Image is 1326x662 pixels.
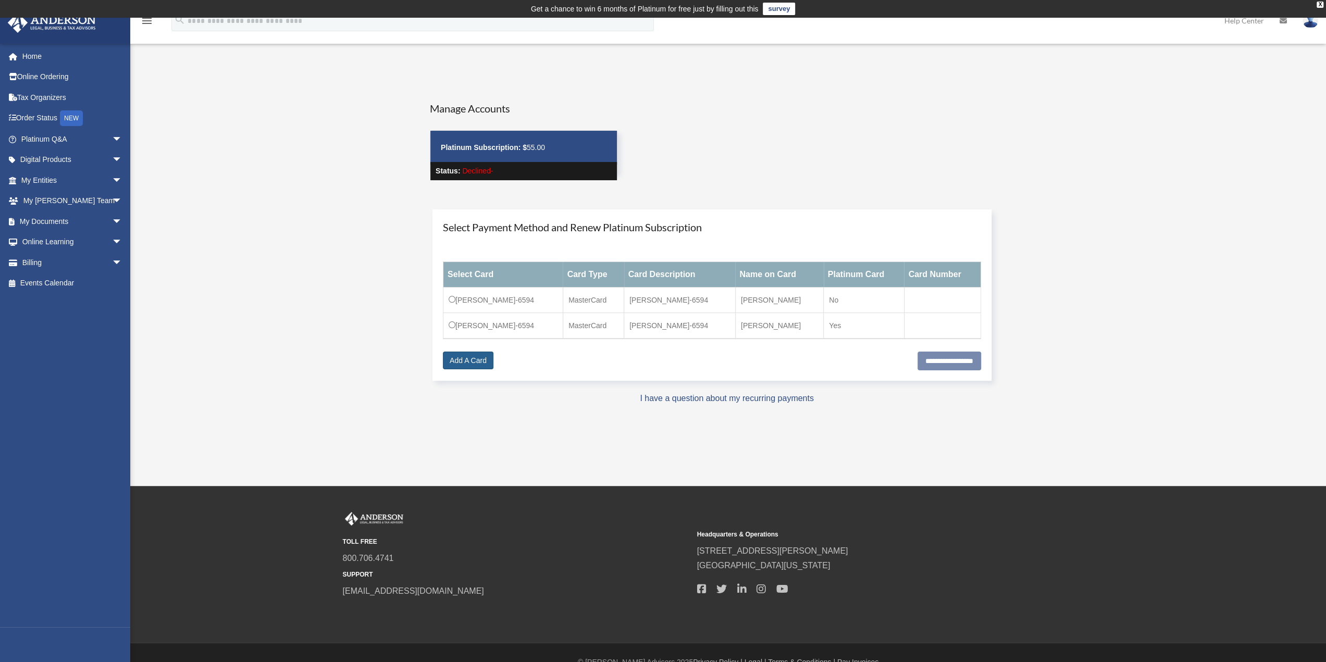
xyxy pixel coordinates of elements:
[763,3,795,15] a: survey
[735,262,823,288] th: Name on Card
[563,288,624,313] td: MasterCard
[7,252,138,273] a: Billingarrow_drop_down
[443,313,563,339] td: [PERSON_NAME]-6594
[697,546,848,555] a: [STREET_ADDRESS][PERSON_NAME]
[343,586,484,595] a: [EMAIL_ADDRESS][DOMAIN_NAME]
[7,211,138,232] a: My Documentsarrow_drop_down
[824,313,904,339] td: Yes
[624,313,736,339] td: [PERSON_NAME]-6594
[697,529,1044,540] small: Headquarters & Operations
[430,101,617,116] h4: Manage Accounts
[112,129,133,150] span: arrow_drop_down
[443,288,563,313] td: [PERSON_NAME]-6594
[7,87,138,108] a: Tax Organizers
[112,191,133,212] span: arrow_drop_down
[563,262,624,288] th: Card Type
[7,67,138,88] a: Online Ordering
[7,129,138,149] a: Platinum Q&Aarrow_drop_down
[343,512,405,526] img: Anderson Advisors Platinum Portal
[640,394,814,403] a: I have a question about my recurring payments
[112,149,133,171] span: arrow_drop_down
[436,167,460,175] strong: Status:
[697,561,831,570] a: [GEOGRAPHIC_DATA][US_STATE]
[735,313,823,339] td: [PERSON_NAME]
[1317,2,1323,8] div: close
[7,191,138,211] a: My [PERSON_NAME] Teamarrow_drop_down
[7,273,138,294] a: Events Calendar
[174,14,185,26] i: search
[441,143,527,152] strong: Platinum Subscription: $
[7,108,138,129] a: Order StatusNEW
[141,15,153,27] i: menu
[5,13,99,33] img: Anderson Advisors Platinum Portal
[112,232,133,253] span: arrow_drop_down
[624,262,736,288] th: Card Description
[7,46,138,67] a: Home
[904,262,981,288] th: Card Number
[462,167,493,175] span: Declined-
[112,211,133,232] span: arrow_drop_down
[343,536,690,547] small: TOLL FREE
[112,170,133,191] span: arrow_drop_down
[1303,13,1318,28] img: User Pic
[112,252,133,273] span: arrow_drop_down
[343,554,394,563] a: 800.706.4741
[141,18,153,27] a: menu
[7,170,138,191] a: My Entitiesarrow_drop_down
[441,141,606,154] p: 55.00
[563,313,624,339] td: MasterCard
[735,288,823,313] td: [PERSON_NAME]
[7,149,138,170] a: Digital Productsarrow_drop_down
[624,288,736,313] td: [PERSON_NAME]-6594
[531,3,759,15] div: Get a chance to win 6 months of Platinum for free just by filling out this
[7,232,138,253] a: Online Learningarrow_drop_down
[443,352,493,369] a: Add A Card
[343,569,690,580] small: SUPPORT
[443,220,981,234] h4: Select Payment Method and Renew Platinum Subscription
[824,288,904,313] td: No
[443,262,563,288] th: Select Card
[60,110,83,126] div: NEW
[824,262,904,288] th: Platinum Card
